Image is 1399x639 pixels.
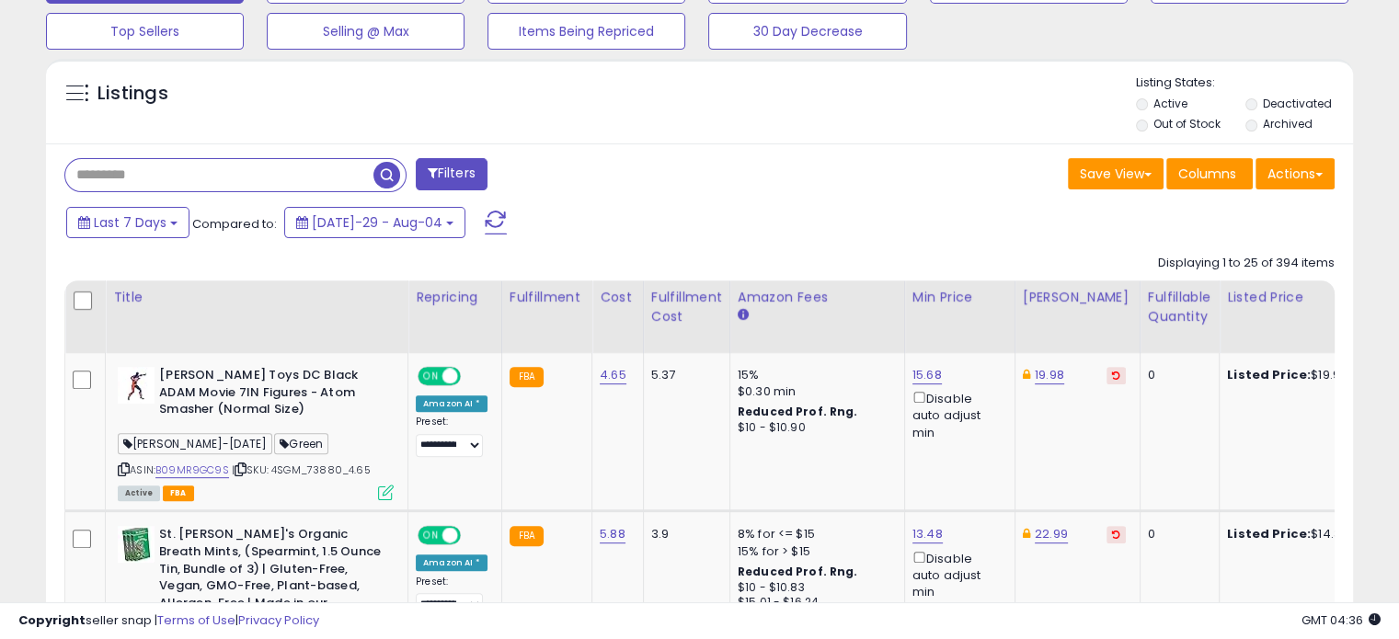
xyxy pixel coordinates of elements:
b: Listed Price: [1227,366,1311,383]
div: 5.37 [651,367,716,383]
a: Privacy Policy [238,611,319,629]
span: OFF [458,369,487,384]
div: 0 [1148,367,1205,383]
div: Disable auto adjust min [912,548,1001,601]
span: 2025-08-12 04:36 GMT [1302,611,1381,629]
div: Min Price [912,288,1007,307]
div: $0.30 min [738,383,890,400]
div: 15% [738,367,890,383]
div: 3.9 [651,526,716,542]
div: Fulfillable Quantity [1148,288,1211,326]
small: Amazon Fees. [738,307,749,324]
div: Listed Price [1227,288,1386,307]
div: Fulfillment [510,288,584,307]
button: Filters [416,158,487,190]
a: Terms of Use [157,611,235,629]
div: Amazon AI * [416,395,487,412]
span: [PERSON_NAME]-[DATE] [118,433,272,454]
span: FBA [163,485,194,501]
div: $14.30 [1227,526,1380,542]
b: Listed Price: [1227,525,1311,542]
a: 5.88 [600,525,625,543]
label: Deactivated [1262,96,1331,111]
div: Preset: [416,416,487,457]
label: Archived [1262,116,1312,131]
span: Columns [1178,165,1236,183]
button: Last 7 Days [66,207,189,238]
div: 8% for <= $15 [738,526,890,542]
strong: Copyright [18,611,86,629]
a: 13.48 [912,525,943,543]
button: Items Being Repriced [487,13,685,50]
label: Out of Stock [1153,116,1221,131]
b: St. [PERSON_NAME]'s Organic Breath Mints, (Spearmint, 1.5 Ounce Tin, Bundle of 3) | Gluten-Free, ... [159,526,383,633]
span: Last 7 Days [94,213,166,232]
img: 514u1RAjf6L._SL40_.jpg [118,526,155,563]
a: B09MR9GC9S [155,462,229,478]
button: Save View [1068,158,1164,189]
button: Actions [1256,158,1335,189]
span: OFF [458,528,487,543]
b: Reduced Prof. Rng. [738,564,858,579]
a: 19.98 [1035,366,1064,384]
div: Cost [600,288,636,307]
a: 4.65 [600,366,626,384]
img: 31f3+Henk5L._SL40_.jpg [118,367,155,404]
div: Title [113,288,400,307]
div: Displaying 1 to 25 of 394 items [1158,255,1335,272]
div: Preset: [416,576,487,617]
div: $19.98 [1227,367,1380,383]
div: $10 - $10.83 [738,580,890,596]
b: [PERSON_NAME] Toys DC Black ADAM Movie 7IN Figures - Atom Smasher (Normal Size) [159,367,383,423]
button: [DATE]-29 - Aug-04 [284,207,465,238]
button: 30 Day Decrease [708,13,906,50]
div: [PERSON_NAME] [1023,288,1132,307]
button: Top Sellers [46,13,244,50]
small: FBA [510,367,544,387]
div: Amazon AI * [416,554,487,571]
div: seller snap | | [18,612,319,630]
div: Repricing [416,288,494,307]
div: $10 - $10.90 [738,420,890,436]
p: Listing States: [1136,74,1353,92]
div: Fulfillment Cost [651,288,722,326]
a: 22.99 [1035,525,1068,543]
div: Disable auto adjust min [912,388,1001,441]
small: FBA [510,526,544,546]
div: 0 [1148,526,1205,542]
a: 15.68 [912,366,942,384]
span: ON [419,369,442,384]
span: All listings currently available for purchase on Amazon [118,485,160,501]
div: 15% for > $15 [738,543,890,560]
span: Compared to: [192,215,277,233]
span: | SKU: 4SGM_73880_4.65 [232,462,371,477]
h5: Listings [97,81,168,107]
span: ON [419,528,442,543]
span: Green [274,433,328,454]
button: Selling @ Max [267,13,464,50]
b: Reduced Prof. Rng. [738,404,858,419]
button: Columns [1166,158,1253,189]
div: ASIN: [118,367,394,498]
div: Amazon Fees [738,288,897,307]
label: Active [1153,96,1187,111]
span: [DATE]-29 - Aug-04 [312,213,442,232]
